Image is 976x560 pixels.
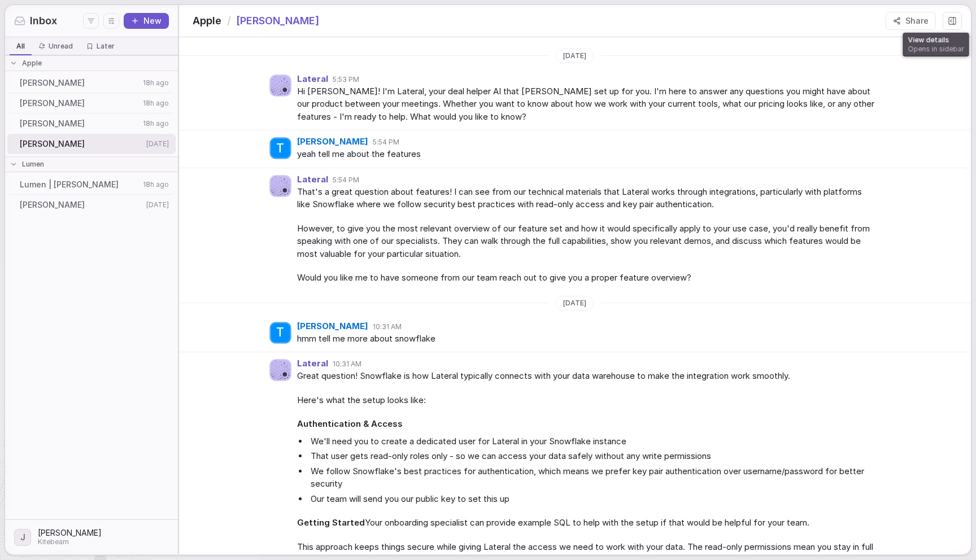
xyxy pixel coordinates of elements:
[3,55,180,71] div: Apple
[373,138,399,147] span: 5:54 PM
[276,141,284,156] span: T
[270,360,291,380] img: Agent avatar
[297,333,875,345] span: hmm tell me more about snowflake
[7,93,176,113] a: [PERSON_NAME]18h ago
[297,272,875,285] span: Would you like me to have someone from our team reach out to give you a proper feature overview?
[297,370,875,383] span: Great question! Snowflake is how Lateral typically connects with your data warehouse to make the ...
[373,322,402,331] span: 10:31 AM
[143,78,169,88] span: 18h ago
[297,175,328,185] span: Lateral
[146,200,169,209] span: [DATE]
[20,199,143,211] span: [PERSON_NAME]
[297,186,875,211] span: That's a great question about features! I can see from our technical materials that Lateral works...
[22,160,44,169] span: Lumen
[193,14,221,28] span: Apple
[297,359,328,369] span: Lateral
[83,13,99,29] button: Filters
[563,299,586,308] span: [DATE]
[886,12,936,30] button: Share
[908,45,964,54] span: Opens in sidebar
[563,51,586,60] span: [DATE]
[22,59,42,68] span: Apple
[297,222,875,261] span: However, to give you the most relevant overview of our feature set and how it would specifically ...
[308,493,875,506] li: Our team will send you our public key to set this up
[297,517,875,530] span: Your onboarding specialist can provide example SQL to help with the setup if that would be helpfu...
[20,138,143,150] span: [PERSON_NAME]
[20,179,140,190] span: Lumen | [PERSON_NAME]
[308,465,875,491] li: We follow Snowflake's best practices for authentication, which means we prefer key pair authentic...
[143,119,169,128] span: 18h ago
[146,139,169,148] span: [DATE]
[297,85,875,124] span: Hi [PERSON_NAME]! I'm Lateral, your deal helper AI that [PERSON_NAME] set up for you. I'm here to...
[297,418,403,429] strong: Authentication & Access
[333,75,359,84] span: 5:53 PM
[143,180,169,189] span: 18h ago
[7,73,176,93] a: [PERSON_NAME]18h ago
[308,435,875,448] li: We'll need you to create a dedicated user for Lateral in your Snowflake instance
[297,148,875,161] span: yeah tell me about the features
[7,134,176,154] a: [PERSON_NAME][DATE]
[270,176,291,196] img: Agent avatar
[3,156,180,172] div: Lumen
[30,14,57,28] span: Inbox
[297,394,875,407] span: Here's what the setup looks like:
[333,360,361,369] span: 10:31 AM
[297,75,328,84] span: Lateral
[270,75,291,96] img: Agent avatar
[7,113,176,134] a: [PERSON_NAME]18h ago
[297,137,368,147] span: [PERSON_NAME]
[7,174,176,195] a: Lumen | [PERSON_NAME]18h ago
[20,118,140,129] span: [PERSON_NAME]
[297,322,368,331] span: [PERSON_NAME]
[20,77,140,89] span: [PERSON_NAME]
[124,13,169,29] button: New
[38,527,102,539] span: [PERSON_NAME]
[308,450,875,463] li: That user gets read-only roles only - so we can access your data safely without any write permiss...
[20,98,140,109] span: [PERSON_NAME]
[97,42,115,51] span: Later
[236,14,319,28] span: [PERSON_NAME]
[276,325,284,340] span: T
[333,176,359,185] span: 5:54 PM
[49,42,73,51] span: Unread
[103,13,119,29] button: Display settings
[227,14,231,28] span: /
[7,195,176,215] a: [PERSON_NAME][DATE]
[908,36,964,45] span: View details
[38,537,102,546] span: Kitebeam
[16,42,25,51] span: All
[297,517,365,528] strong: Getting Started
[143,99,169,108] span: 18h ago
[20,530,25,545] span: J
